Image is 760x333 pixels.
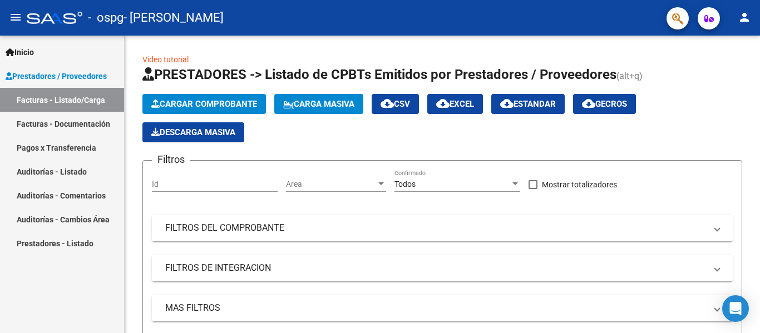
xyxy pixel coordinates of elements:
mat-panel-title: MAS FILTROS [165,302,706,314]
span: Todos [394,180,416,188]
span: Inicio [6,46,34,58]
mat-panel-title: FILTROS DEL COMPROBANTE [165,222,706,234]
span: Estandar [500,99,556,109]
a: Video tutorial [142,55,189,64]
span: Cargar Comprobante [151,99,257,109]
span: CSV [381,99,410,109]
mat-icon: menu [9,11,22,24]
div: Open Intercom Messenger [722,295,749,322]
app-download-masive: Descarga masiva de comprobantes (adjuntos) [142,122,244,142]
span: PRESTADORES -> Listado de CPBTs Emitidos por Prestadores / Proveedores [142,67,616,82]
span: - [PERSON_NAME] [124,6,224,30]
mat-expansion-panel-header: FILTROS DE INTEGRACION [152,255,733,281]
button: EXCEL [427,94,483,114]
mat-icon: person [738,11,751,24]
h3: Filtros [152,152,190,167]
mat-icon: cloud_download [381,97,394,110]
button: Descarga Masiva [142,122,244,142]
mat-panel-title: FILTROS DE INTEGRACION [165,262,706,274]
span: Gecros [582,99,627,109]
span: Area [286,180,376,189]
span: Carga Masiva [283,99,354,109]
button: Carga Masiva [274,94,363,114]
button: Estandar [491,94,565,114]
mat-expansion-panel-header: FILTROS DEL COMPROBANTE [152,215,733,241]
mat-icon: cloud_download [582,97,595,110]
button: Gecros [573,94,636,114]
span: - ospg [88,6,124,30]
mat-expansion-panel-header: MAS FILTROS [152,295,733,321]
span: EXCEL [436,99,474,109]
mat-icon: cloud_download [436,97,450,110]
span: Descarga Masiva [151,127,235,137]
span: Prestadores / Proveedores [6,70,107,82]
button: Cargar Comprobante [142,94,266,114]
span: Mostrar totalizadores [542,178,617,191]
mat-icon: cloud_download [500,97,514,110]
span: (alt+q) [616,71,643,81]
button: CSV [372,94,419,114]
